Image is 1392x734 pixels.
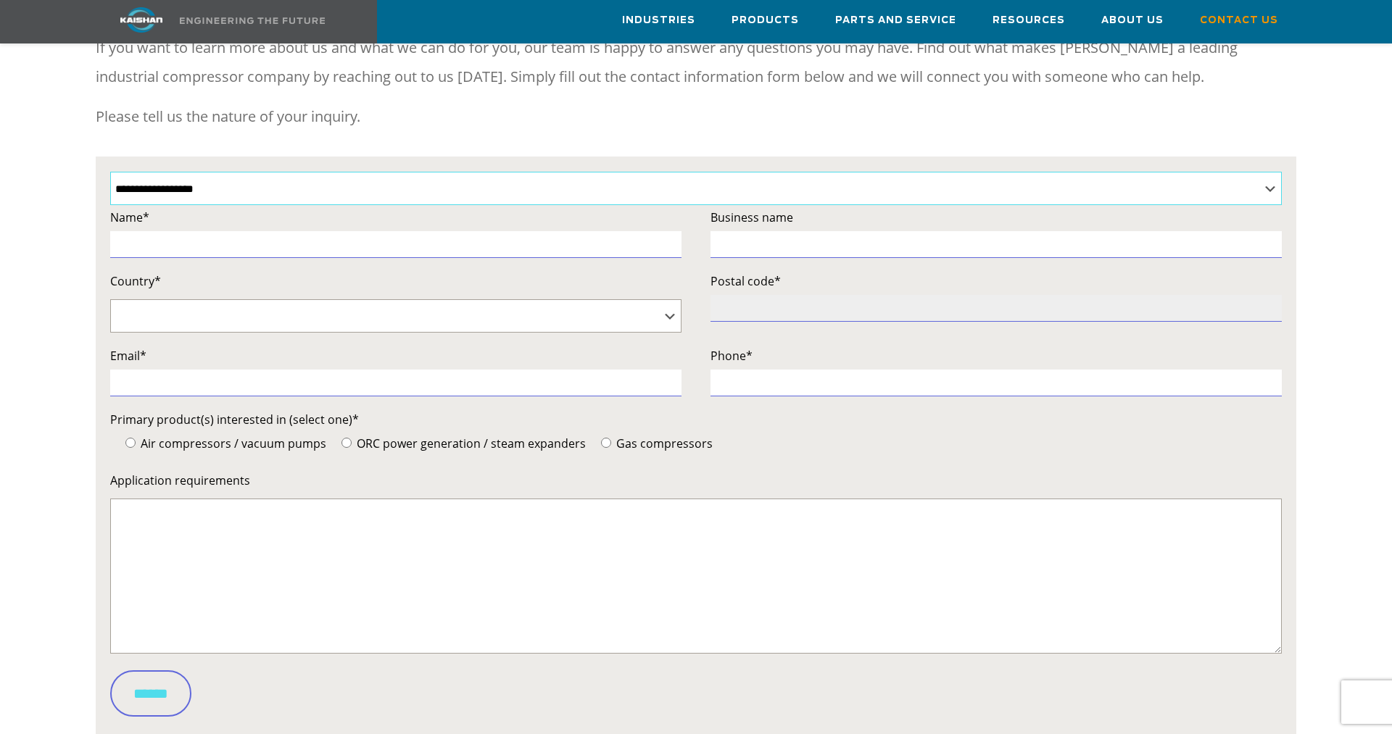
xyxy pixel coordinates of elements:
[110,271,681,291] label: Country*
[835,1,956,40] a: Parts and Service
[993,12,1065,29] span: Resources
[710,271,1282,291] label: Postal code*
[110,470,1282,491] label: Application requirements
[354,435,586,451] span: ORC power generation / steam expanders
[125,438,136,448] input: Air compressors / vacuum pumps
[601,438,611,448] input: Gas compressors
[110,346,681,366] label: Email*
[732,12,799,29] span: Products
[110,207,681,228] label: Name*
[341,438,352,448] input: ORC power generation / steam expanders
[96,33,1296,91] p: If you want to learn more about us and what we can do for you, our team is happy to answer any qu...
[87,7,196,33] img: kaishan logo
[710,207,1282,228] label: Business name
[835,12,956,29] span: Parts and Service
[1200,12,1278,29] span: Contact Us
[180,17,325,24] img: Engineering the future
[1200,1,1278,40] a: Contact Us
[1101,12,1164,29] span: About Us
[732,1,799,40] a: Products
[138,435,326,451] span: Air compressors / vacuum pumps
[96,102,1296,131] p: Please tell us the nature of your inquiry.
[710,346,1282,366] label: Phone*
[1101,1,1164,40] a: About Us
[622,1,695,40] a: Industries
[622,12,695,29] span: Industries
[613,435,713,451] span: Gas compressors
[993,1,1065,40] a: Resources
[110,207,1282,727] form: Contact form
